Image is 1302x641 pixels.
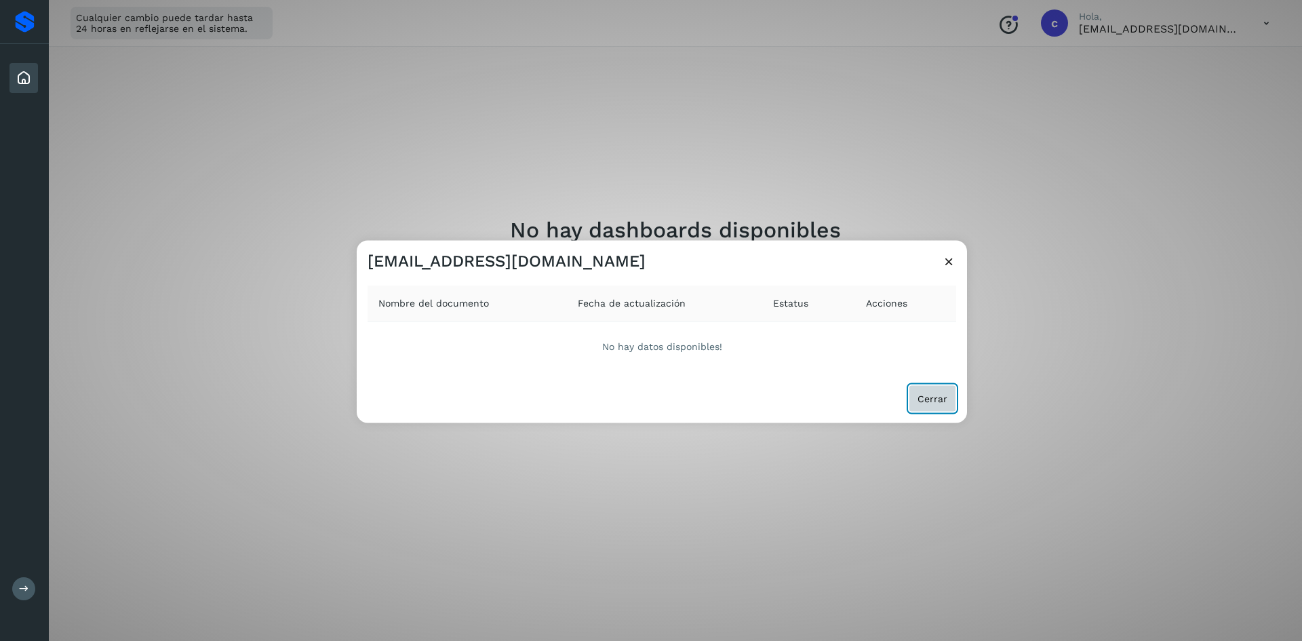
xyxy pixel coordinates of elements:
[866,296,907,310] span: Acciones
[368,251,646,271] h3: [EMAIL_ADDRESS][DOMAIN_NAME]
[578,296,686,310] span: Fecha de actualización
[909,385,956,412] button: Cerrar
[378,296,489,310] span: Nombre del documento
[918,393,947,403] span: Cerrar
[773,296,808,310] span: Estatus
[9,63,38,93] div: Inicio
[368,322,956,371] div: No hay datos disponibles!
